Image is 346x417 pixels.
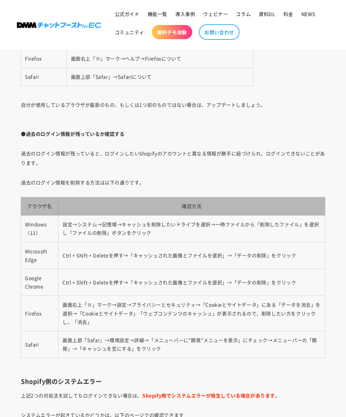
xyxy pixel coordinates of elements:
[21,377,325,385] h3: Shopify側のシステムエラー
[297,7,319,21] a: NEWS
[21,130,125,137] strong: ●過去のログイン情報が残っているか確認する
[199,7,232,21] a: ウェビナー
[148,11,167,17] span: 機能一覧
[21,149,325,167] p: 過去のログイン情報が残っていると、ログインしたいShopifyのアカウントと異なる情報が勝手に紐づけられ、ログインできないことがあります。
[204,29,234,35] span: お問い合わせ
[21,178,325,187] p: 過去のログイン情報を削除する方法は以下の通りです。
[67,68,253,86] td: 画面上部「Safar」→Safariについて
[175,11,195,17] span: 導入事例
[157,29,187,35] span: 無料デモ体験
[21,68,67,86] td: Safari
[21,197,58,215] td: ブラウザ名
[111,25,149,39] a: コミュニティ
[115,11,140,17] span: 公式ガイド
[301,11,315,17] span: NEWS
[144,7,171,21] a: 機能一覧
[21,49,67,68] td: Firefox
[21,90,325,119] p: 自分が使用しているブラウザが最新のもの、もしくは1つ前のものではない場合は、アップデートしましょう。
[21,242,58,269] td: Microsoft Edge
[58,197,325,215] td: 確認方法
[21,215,58,242] td: Windows（11）
[259,11,275,17] span: 資料DL
[58,215,325,242] td: 設定→システム→記憶域→キャッシュを削除したいドライブを選択→一時ファイルから「削除したファイル」を選択し「ファイルの削除」ボタンをクリック
[58,331,325,358] td: 画面上部「Safar」→環境設定→詳細→「メニューバーに“開発”メニューを表示」にチェック→メニューバーの「開発」→「キャッシュを空にする」をクリック
[255,7,279,21] a: 資料DL
[58,269,325,296] td: Ctrl + Shift + Deleteを押す→「キャッシュされた画像とファイルを選択」→「データの削除」をクリック
[236,11,251,17] span: コラム
[199,24,240,40] a: お問い合わせ
[279,7,297,21] a: 料金
[67,49,253,68] td: 画面右上「≡」マーク→ヘルプ→Firefoxについて
[203,11,228,17] span: ウェビナー
[21,331,58,358] td: Safari
[283,11,293,17] span: 料金
[58,296,325,331] td: 画面右上「≡」マーク→設定→プライバシーとセキュリティ→「Cookieとサイトデータ」にある「データを消去」を選択→「Cookieとサイトデータ」「ウェブコンテンツのキャッシュ」が表示されるので...
[142,392,280,399] strong: Shopify側でシステムエラーが発生している場合があります。
[115,29,145,35] span: コミュニティ
[21,391,325,400] p: 上記2つの対処法を試してもログインできない場合は、
[58,242,325,269] td: Ctrl + Shift + Deleteを押す→「キャッシュされた画像とファイルを選択」→「データの削除」をクリック
[152,25,192,39] a: 無料デモ体験
[232,7,255,21] a: コラム
[21,296,58,331] td: Firefox
[21,269,58,296] td: Google Chrome
[111,7,144,21] a: 公式ガイド
[171,7,199,21] a: 導入事例
[17,22,101,28] img: 株式会社DMM Boost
